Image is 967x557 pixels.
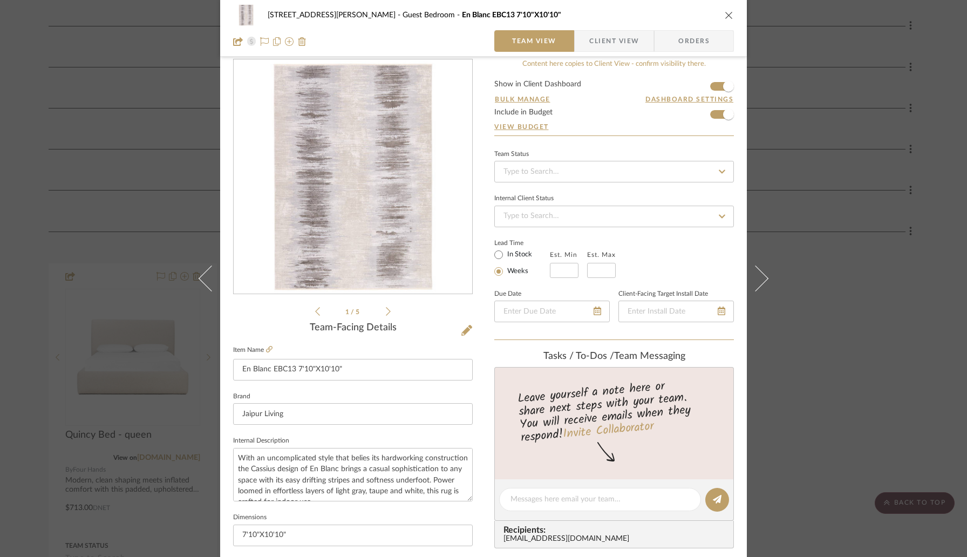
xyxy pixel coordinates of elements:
label: Lead Time [494,238,550,248]
img: f55990e4-201b-45be-bd4f-9fc2e9060b52_48x40.jpg [233,4,259,26]
a: Invite Collaborator [562,417,655,444]
mat-radio-group: Select item type [494,248,550,278]
label: Brand [233,394,250,399]
div: [EMAIL_ADDRESS][DOMAIN_NAME] [503,535,729,544]
img: Remove from project [298,37,307,46]
span: Guest Bedroom [403,11,462,19]
span: Tasks / To-Dos / [543,351,614,361]
div: Internal Client Status [494,196,554,201]
span: Team View [512,30,556,52]
label: Weeks [505,267,528,276]
label: Client-Facing Target Install Date [618,291,708,297]
div: Leave yourself a note here or share next steps with your team. You will receive emails when they ... [493,375,736,447]
label: In Stock [505,250,532,260]
div: team Messaging [494,351,734,363]
span: Recipients: [503,525,729,535]
div: Team Status [494,152,529,157]
span: Orders [666,30,721,52]
span: [STREET_ADDRESS][PERSON_NAME] [268,11,403,19]
label: Est. Max [587,251,616,259]
div: Content here copies to Client View - confirm visibility there. [494,59,734,70]
div: 0 [234,60,472,294]
label: Internal Description [233,438,289,444]
input: Enter Item Name [233,359,473,381]
a: View Budget [494,123,734,131]
input: Type to Search… [494,161,734,182]
span: / [351,309,356,315]
label: Item Name [233,345,273,355]
span: Client View [589,30,639,52]
input: Enter the dimensions of this item [233,525,473,546]
button: close [724,10,734,20]
label: Dimensions [233,515,267,520]
input: Enter Brand [233,403,473,425]
label: Est. Min [550,251,577,259]
input: Enter Due Date [494,301,610,322]
button: Dashboard Settings [645,94,734,104]
img: f55990e4-201b-45be-bd4f-9fc2e9060b52_436x436.jpg [270,60,437,294]
span: 1 [345,309,351,315]
input: Enter Install Date [618,301,734,322]
button: Bulk Manage [494,94,551,104]
span: 5 [356,309,361,315]
div: Team-Facing Details [233,322,473,334]
input: Type to Search… [494,206,734,227]
span: En Blanc EBC13 7'10"X10'10" [462,11,561,19]
label: Due Date [494,291,521,297]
